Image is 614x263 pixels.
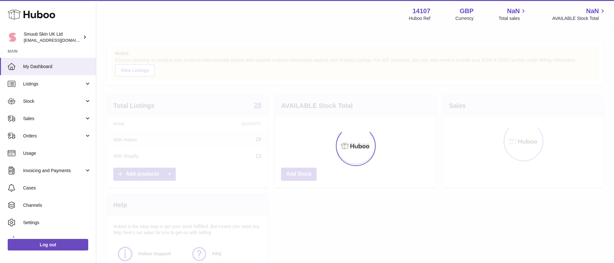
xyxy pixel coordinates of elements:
span: Channels [23,202,91,208]
span: Returns [23,237,91,243]
span: Listings [23,81,84,87]
span: Orders [23,133,84,139]
span: My Dashboard [23,64,91,70]
div: Currency [456,15,474,22]
div: Smuuti Skin UK Ltd [24,31,81,43]
div: Huboo Ref [409,15,431,22]
span: Invoicing and Payments [23,168,84,174]
img: tomi@beautyko.fi [8,32,17,42]
span: Stock [23,98,84,104]
span: Total sales [499,15,527,22]
strong: 14107 [413,7,431,15]
span: Settings [23,220,91,226]
span: AVAILABLE Stock Total [552,15,606,22]
span: Cases [23,185,91,191]
span: NaN [586,7,599,15]
strong: GBP [460,7,473,15]
span: Usage [23,150,91,156]
a: NaN Total sales [499,7,527,22]
span: [EMAIL_ADDRESS][DOMAIN_NAME] [24,38,94,43]
a: Log out [8,239,88,250]
span: Sales [23,116,84,122]
span: NaN [507,7,520,15]
a: NaN AVAILABLE Stock Total [552,7,606,22]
